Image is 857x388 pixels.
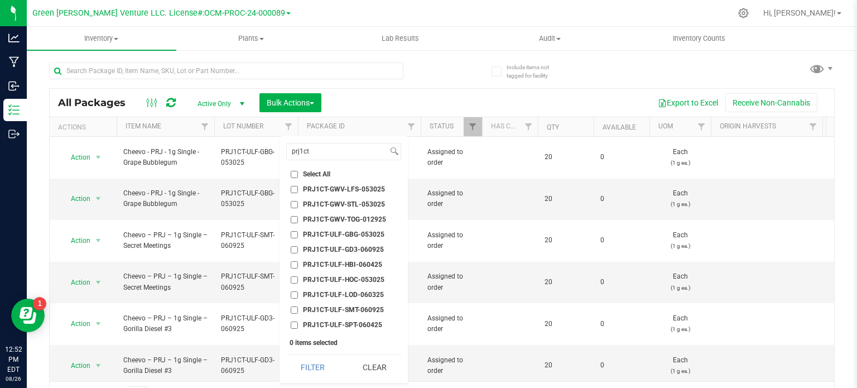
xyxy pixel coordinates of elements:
[61,358,91,373] span: Action
[8,56,20,68] inline-svg: Manufacturing
[290,339,398,347] div: 0 items selected
[32,8,285,18] span: Green [PERSON_NAME] Venture LLC. License#:OCM-PROC-24-000089
[27,33,176,44] span: Inventory
[5,344,22,375] p: 12:52 PM EDT
[656,241,704,251] p: (1 g ea.)
[303,201,385,208] span: PRJ1CT-GWV-STL-053025
[58,123,112,131] div: Actions
[196,117,214,136] a: Filter
[221,355,291,376] span: PRJ1CT-ULF-GD3-060925
[545,360,587,371] span: 20
[291,261,298,269] input: PRJ1CT-ULF-HBI-060425
[176,27,326,50] a: Plants
[291,216,298,223] input: PRJ1CT-GWV-TOG-012925
[736,8,750,18] div: Manage settings
[8,128,20,140] inline-svg: Outbound
[430,122,454,130] a: Status
[291,306,298,314] input: PRJ1CT-ULF-SMT-060925
[11,299,45,332] iframe: Resource center
[600,277,643,288] span: 0
[221,147,291,168] span: PRJ1CT-ULF-GBG-053025
[61,316,91,332] span: Action
[367,33,434,44] span: Lab Results
[545,319,587,329] span: 20
[475,27,624,50] a: Audit
[464,117,482,136] a: Filter
[658,122,673,130] a: UOM
[221,188,291,209] span: PRJ1CT-ULF-GBG-053025
[519,117,538,136] a: Filter
[123,188,208,209] span: Cheevo - PRJ - 1g Single - Grape Bubblegum
[545,152,587,162] span: 20
[27,27,176,50] a: Inventory
[8,80,20,92] inline-svg: Inbound
[303,231,384,238] span: PRJ1CT-ULF-GBG-053025
[291,171,298,178] input: Select All
[600,235,643,246] span: 0
[58,97,137,109] span: All Packages
[603,123,636,131] a: Available
[291,291,298,299] input: PRJ1CT-ULF-LOD-060325
[303,322,382,328] span: PRJ1CT-ULF-SPT-060425
[5,375,22,383] p: 08/26
[427,355,475,376] span: Assigned to order
[8,32,20,44] inline-svg: Analytics
[307,122,345,130] a: Package ID
[804,117,822,136] a: Filter
[291,201,298,208] input: PRJ1CT-GWV-STL-053025
[291,276,298,284] input: PRJ1CT-ULF-HOC-053025
[61,275,91,290] span: Action
[291,322,298,329] input: PRJ1CT-ULF-SPT-060425
[286,355,340,380] button: Filter
[291,246,298,253] input: PRJ1CT-ULF-GD3-060925
[92,358,105,373] span: select
[348,355,401,380] button: Clear
[600,360,643,371] span: 0
[427,313,475,334] span: Assigned to order
[624,27,774,50] a: Inventory Counts
[303,261,382,268] span: PRJ1CT-ULF-HBI-060425
[259,93,321,112] button: Bulk Actions
[692,117,711,136] a: Filter
[402,117,421,136] a: Filter
[725,93,817,112] button: Receive Non-Cannabis
[92,150,105,165] span: select
[427,271,475,293] span: Assigned to order
[600,319,643,329] span: 0
[656,230,704,251] span: Each
[326,27,475,50] a: Lab Results
[658,33,740,44] span: Inventory Counts
[656,324,704,334] p: (1 g ea.)
[123,147,208,168] span: Cheevo - PRJ - 1g Single - Grape Bubblegum
[303,216,386,223] span: PRJ1CT-GWV-TOG-012925
[656,313,704,334] span: Each
[291,231,298,238] input: PRJ1CT-ULF-GBG-053025
[656,282,704,293] p: (1 g ea.)
[600,152,643,162] span: 0
[656,147,704,168] span: Each
[656,271,704,293] span: Each
[656,199,704,209] p: (1 g ea.)
[221,230,291,251] span: PRJ1CT-ULF-SMT-060925
[507,63,562,80] span: Include items not tagged for facility
[656,188,704,209] span: Each
[177,33,325,44] span: Plants
[8,104,20,116] inline-svg: Inventory
[475,33,624,44] span: Audit
[221,271,291,293] span: PRJ1CT-ULF-SMT-060925
[656,355,704,376] span: Each
[545,277,587,288] span: 20
[123,313,208,334] span: Cheevo – PRJ – 1g Single – Gorilla Diesel #3
[720,122,776,130] a: Origin Harvests
[49,63,403,79] input: Search Package ID, Item Name, SKU, Lot or Part Number...
[656,366,704,376] p: (1 g ea.)
[223,122,263,130] a: Lot Number
[61,150,91,165] span: Action
[303,171,330,178] span: Select All
[287,143,388,160] input: Search
[303,306,384,313] span: PRJ1CT-ULF-SMT-060925
[123,355,208,376] span: Cheevo – PRJ – 1g Single – Gorilla Diesel #3
[482,117,538,137] th: Has COA
[61,191,91,207] span: Action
